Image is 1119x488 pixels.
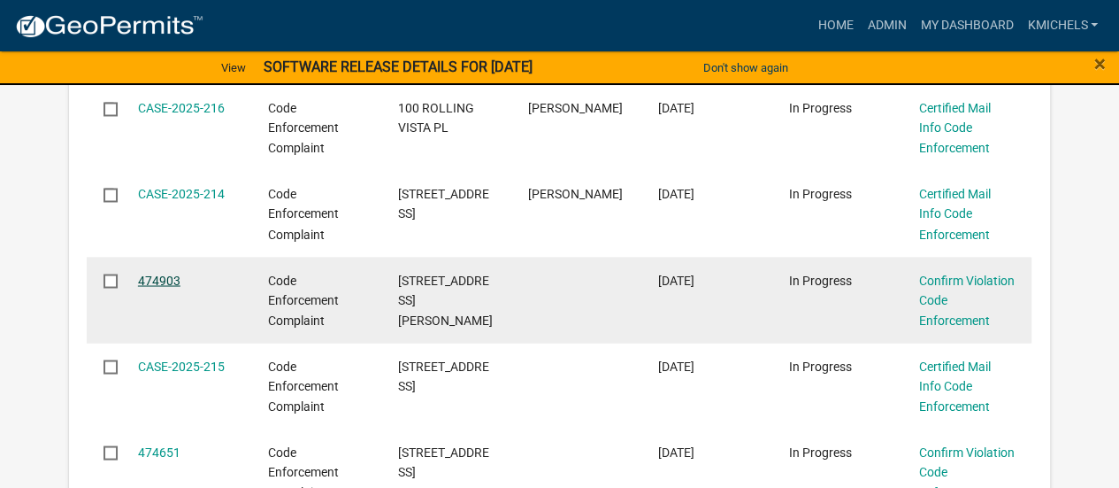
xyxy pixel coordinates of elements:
button: Don't show again [696,53,795,82]
span: 09/06/2025 [658,445,694,459]
span: In Progress [788,445,851,459]
span: 300 W GIRARD AVE [398,273,493,328]
a: CASE-2025-215 [138,359,225,373]
a: Confirm Violation Code Enforcement [918,273,1014,328]
span: × [1094,51,1106,76]
span: 314 N 9TH ST [398,359,489,393]
span: Tara Bosteder [528,187,623,201]
a: KMichels [1020,9,1105,43]
a: 474903 [138,273,180,287]
span: Code Enforcement Complaint [268,273,339,328]
span: In Progress [788,101,851,115]
a: 474651 [138,445,180,459]
span: 100 ROLLING VISTA PL [398,101,474,136]
span: 601 W 3RD AVE [398,445,489,479]
a: Home [810,9,860,43]
a: CASE-2025-216 [138,101,225,115]
span: In Progress [788,187,851,201]
a: Admin [860,9,913,43]
a: Certified Mail Info Code Enforcement [918,187,990,242]
a: Certified Mail Info Code Enforcement [918,359,990,414]
span: Code Enforcement Complaint [268,187,339,242]
a: View [214,53,253,82]
button: Close [1094,53,1106,74]
span: 09/08/2025 [658,187,694,201]
a: CASE-2025-214 [138,187,225,201]
span: 09/08/2025 [658,273,694,287]
span: In Progress [788,359,851,373]
span: In Progress [788,273,851,287]
a: Certified Mail Info Code Enforcement [918,101,990,156]
a: My Dashboard [913,9,1020,43]
span: Tara Bosteder [528,101,623,115]
strong: SOFTWARE RELEASE DETAILS FOR [DATE] [264,58,533,75]
span: 09/08/2025 [658,101,694,115]
span: Code Enforcement Complaint [268,359,339,414]
span: 909 N J ST [398,187,489,221]
span: 09/07/2025 [658,359,694,373]
span: Code Enforcement Complaint [268,101,339,156]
